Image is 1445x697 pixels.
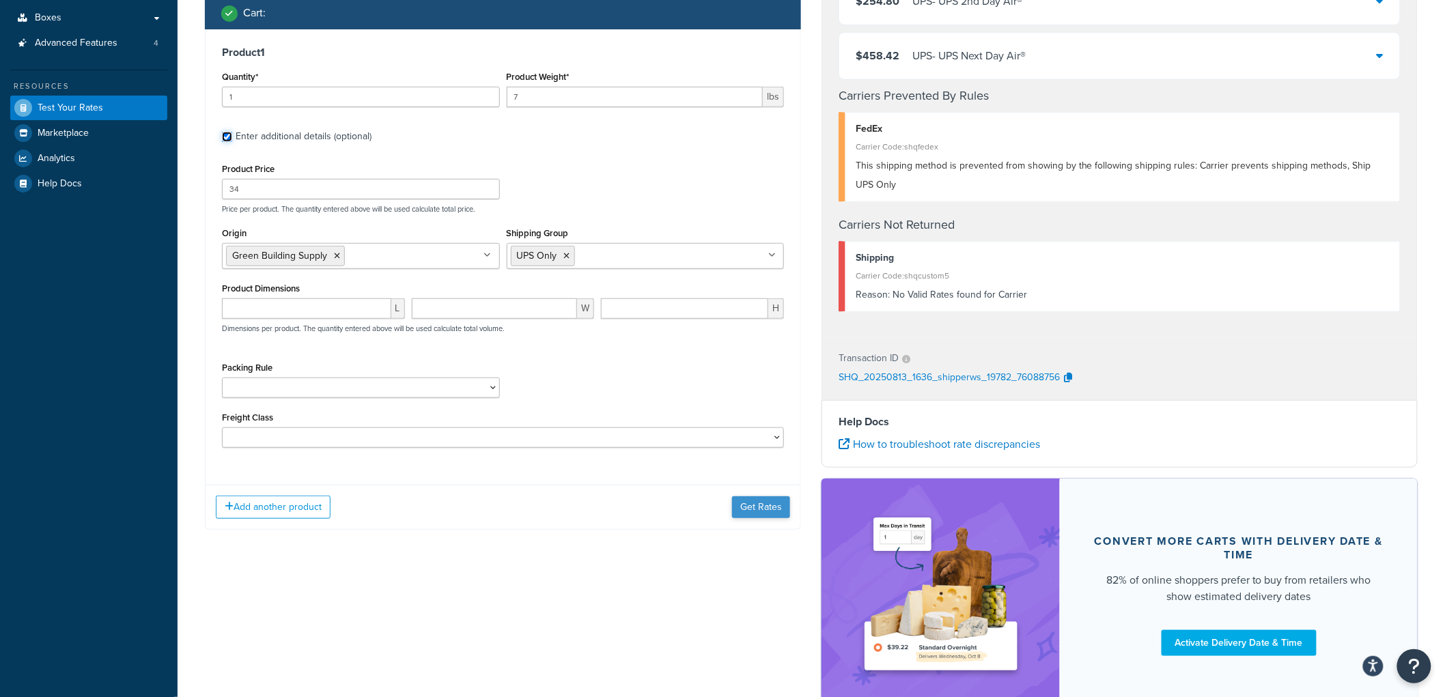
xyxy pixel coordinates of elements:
[391,298,405,319] span: L
[856,285,1390,304] div: No Valid Rates found for Carrier
[1162,630,1317,656] a: Activate Delivery Date & Time
[1093,535,1385,562] div: Convert more carts with delivery date & time
[856,158,1371,192] span: This shipping method is prevented from showing by the following shipping rules: Carrier prevents ...
[38,128,89,139] span: Marketplace
[768,298,784,319] span: H
[856,119,1390,139] div: FedEx
[154,38,158,49] span: 4
[507,228,569,238] label: Shipping Group
[1397,649,1431,683] button: Open Resource Center
[10,96,167,120] a: Test Your Rates
[839,414,1401,430] h4: Help Docs
[216,496,331,519] button: Add another product
[219,204,787,214] p: Price per product. The quantity entered above will be used calculate total price.
[222,362,272,373] label: Packing Rule
[10,31,167,56] a: Advanced Features4
[856,137,1390,156] div: Carrier Code: shqfedex
[856,48,899,63] span: $458.42
[507,72,570,82] label: Product Weight*
[222,412,273,423] label: Freight Class
[222,87,500,107] input: 0.0
[222,46,784,59] h3: Product 1
[222,72,258,82] label: Quantity*
[243,7,266,19] h2: Cart :
[222,164,275,174] label: Product Price
[577,298,594,319] span: W
[232,248,327,263] span: Green Building Supply
[763,87,784,107] span: lbs
[517,248,557,263] span: UPS Only
[222,228,247,238] label: Origin
[10,31,167,56] li: Advanced Features
[35,38,117,49] span: Advanced Features
[839,368,1060,388] p: SHQ_20250813_1636_shipperws_19782_76088756
[839,349,899,368] p: Transaction ID
[10,81,167,92] div: Resources
[38,178,82,190] span: Help Docs
[856,266,1390,285] div: Carrier Code: shqcustom5
[222,283,300,294] label: Product Dimensions
[10,121,167,145] a: Marketplace
[839,216,1401,234] h4: Carriers Not Returned
[10,171,167,196] a: Help Docs
[839,87,1401,105] h4: Carriers Prevented By Rules
[35,12,61,24] span: Boxes
[839,436,1040,452] a: How to troubleshoot rate discrepancies
[10,5,167,31] a: Boxes
[222,132,232,142] input: Enter additional details (optional)
[856,499,1026,691] img: feature-image-ddt-36eae7f7280da8017bfb280eaccd9c446f90b1fe08728e4019434db127062ab4.png
[219,324,505,333] p: Dimensions per product. The quantity entered above will be used calculate total volume.
[856,248,1390,268] div: Shipping
[10,146,167,171] a: Analytics
[912,46,1026,66] div: UPS - UPS Next Day Air®
[38,153,75,165] span: Analytics
[732,496,790,518] button: Get Rates
[38,102,103,114] span: Test Your Rates
[507,87,763,107] input: 0.00
[1093,572,1385,605] div: 82% of online shoppers prefer to buy from retailers who show estimated delivery dates
[236,127,371,146] div: Enter additional details (optional)
[856,287,890,302] span: Reason:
